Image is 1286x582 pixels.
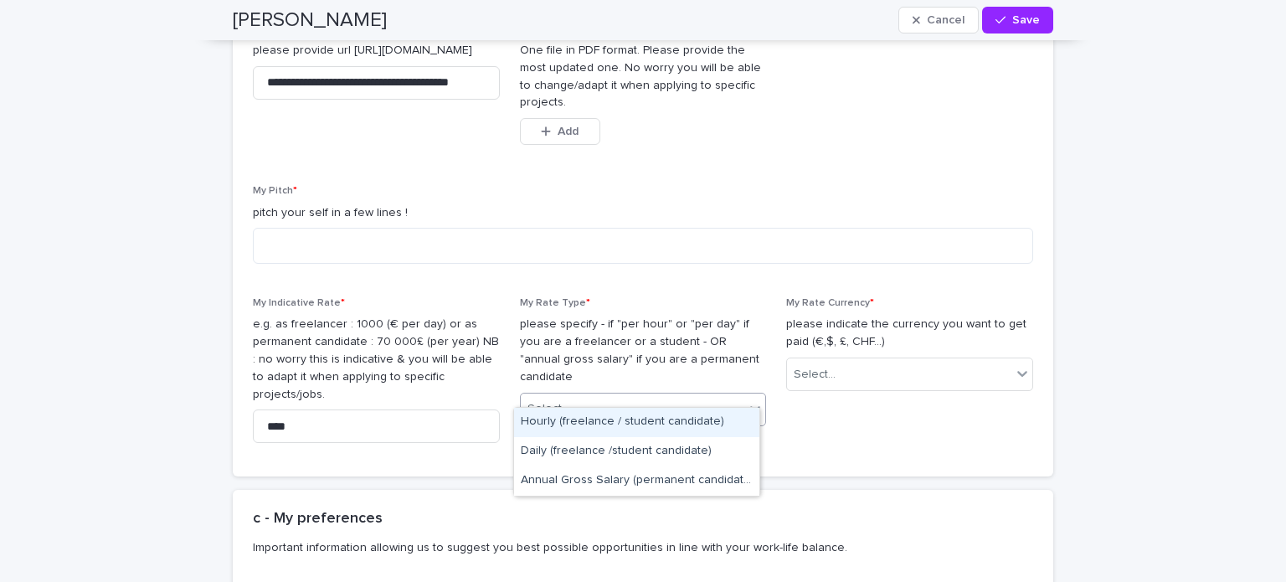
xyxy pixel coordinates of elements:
span: My Rate Currency [786,298,874,308]
div: Select... [794,366,836,384]
p: please provide url [URL][DOMAIN_NAME] [253,42,500,59]
div: Daily (freelance /student candidate) [514,437,759,466]
span: Save [1012,14,1040,26]
h2: [PERSON_NAME] [233,8,387,33]
span: My Pitch [253,186,297,196]
span: Add [558,126,579,137]
h2: c - My preferences [253,510,383,528]
p: pitch your self in a few lines ! [253,204,1033,222]
div: Hourly (freelance / student candidate) [514,408,759,437]
span: Cancel [927,14,964,26]
div: Annual Gross Salary (permanent candidate) [514,466,759,496]
button: Save [982,7,1053,33]
button: Cancel [898,7,979,33]
div: Select... [527,400,569,418]
p: please specify - if "per hour" or "per day" if you are a freelancer or a student - OR "annual gro... [520,316,767,385]
span: My Indicative Rate [253,298,345,308]
p: Important information allowing us to suggest you best possible opportunities in line with your wo... [253,540,1026,555]
button: Add [520,118,600,145]
p: please indicate the currency you want to get paid (€,$, £, CHF...) [786,316,1033,351]
span: My Rate Type [520,298,590,308]
p: e.g. as freelancer : 1000 (€ per day) or as permanent candidate : 70 000£ (per year) NB : no worr... [253,316,500,403]
p: One file in PDF format. Please provide the most updated one. No worry you will be able to change/... [520,42,767,111]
